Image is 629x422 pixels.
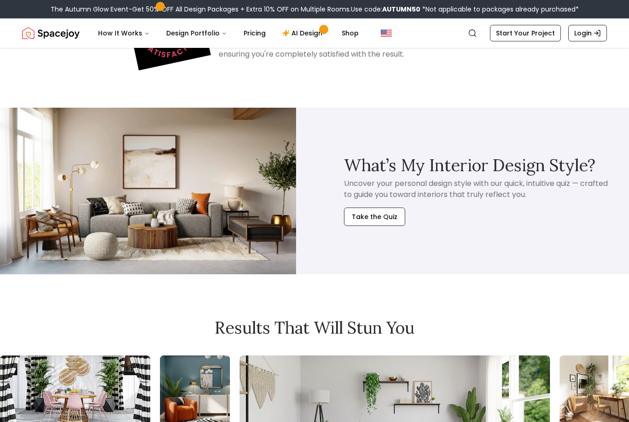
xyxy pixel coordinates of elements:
b: AUTUMN50 [382,5,420,14]
button: Design Portfolio [159,24,234,42]
button: How It Works [91,24,157,42]
img: Spacejoy Logo [22,24,80,42]
button: Take the Quiz [344,208,405,226]
span: *Not applicable to packages already purchased* [420,5,579,14]
img: United States [381,28,392,39]
div: The Autumn Glow Event-Get 50% OFF All Design Packages + Extra 10% OFF on Multiple Rooms. [51,5,579,14]
a: Login [568,25,607,41]
h2: Results that will stun you [22,318,607,337]
a: AI Design [275,24,332,42]
nav: Main [91,24,366,42]
nav: Global [22,18,607,48]
a: Start Your Project [490,25,561,41]
a: Take the Quiz [344,200,405,226]
span: Use code: [351,5,420,14]
a: Spacejoy [22,24,80,42]
a: Pricing [236,24,273,42]
a: Shop [334,24,366,42]
h3: What’s My Interior Design Style? [344,156,595,174]
p: Uncover your personal design style with our quick, intuitive quiz — crafted to guide you toward i... [344,178,609,200]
